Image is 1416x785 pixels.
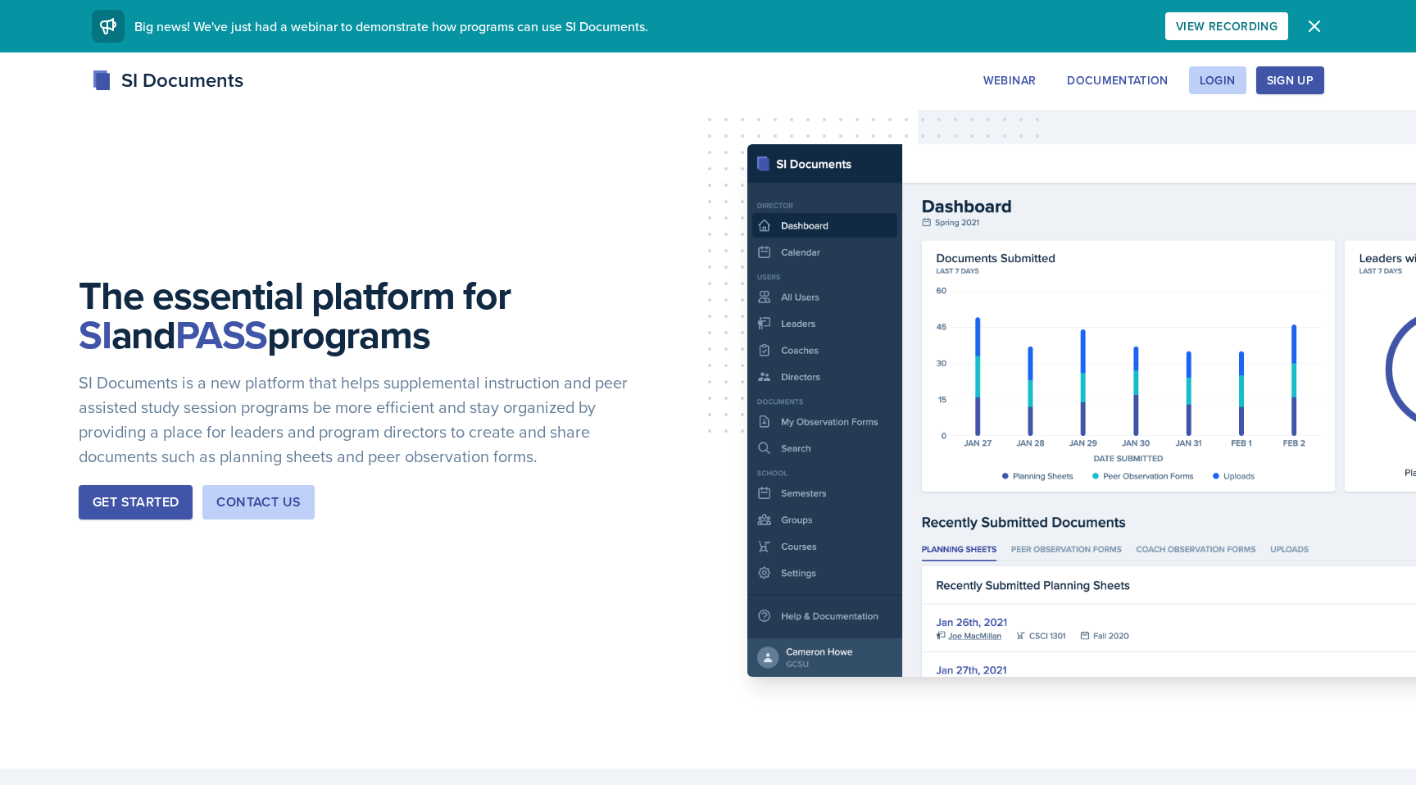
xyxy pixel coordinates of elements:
span: Big news! We've just had a webinar to demonstrate how programs can use SI Documents. [134,17,648,35]
button: Sign Up [1256,66,1324,94]
div: Get Started [93,492,179,512]
div: SI Documents [92,66,243,95]
button: Get Started [79,485,193,520]
div: Login [1200,74,1236,87]
button: View Recording [1165,12,1288,40]
button: Webinar [973,66,1046,94]
button: Contact Us [202,485,315,520]
div: View Recording [1176,20,1278,33]
div: Documentation [1067,74,1169,87]
button: Login [1189,66,1246,94]
div: Webinar [983,74,1036,87]
div: Contact Us [216,492,301,512]
button: Documentation [1056,66,1179,94]
div: Sign Up [1267,74,1314,87]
